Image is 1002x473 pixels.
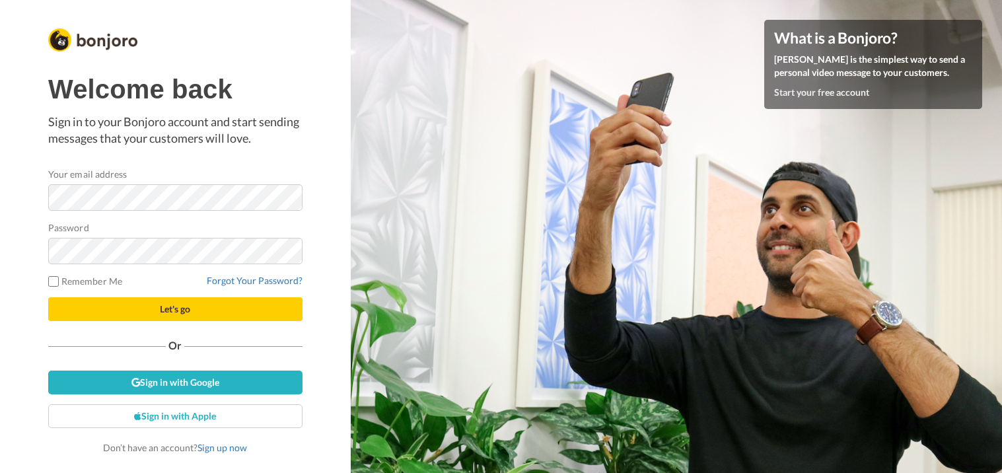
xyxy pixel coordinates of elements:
a: Start your free account [774,87,869,98]
h4: What is a Bonjoro? [774,30,972,46]
label: Remember Me [48,274,122,288]
span: Let's go [160,303,190,314]
p: [PERSON_NAME] is the simplest way to send a personal video message to your customers. [774,53,972,79]
p: Sign in to your Bonjoro account and start sending messages that your customers will love. [48,114,303,147]
button: Let's go [48,297,303,321]
a: Sign in with Apple [48,404,303,428]
a: Forgot Your Password? [207,275,303,286]
span: Or [166,341,184,350]
h1: Welcome back [48,75,303,104]
a: Sign up now [197,442,247,453]
input: Remember Me [48,276,59,287]
span: Don’t have an account? [103,442,247,453]
label: Your email address [48,167,127,181]
a: Sign in with Google [48,371,303,394]
label: Password [48,221,89,235]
